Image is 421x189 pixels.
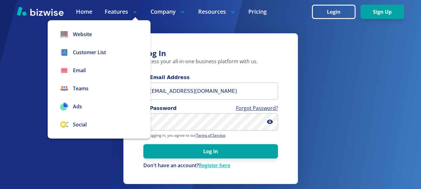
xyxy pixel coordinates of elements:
[17,7,64,16] img: Bizwise Logo
[48,79,151,97] a: Teams
[143,162,278,169] p: Don't have an account?
[143,144,278,158] button: Log In
[143,105,278,112] span: Password
[48,43,151,61] a: Customer List
[143,133,278,138] p: By logging in, you agree to our .
[48,97,151,116] a: Ads
[199,162,230,169] a: Register here
[312,5,356,19] button: Login
[105,8,138,16] p: Features
[48,116,151,134] a: Social
[196,133,225,138] a: Terms of Service
[236,105,278,111] a: Forgot Password?
[76,8,92,16] a: Home
[151,8,186,16] p: Company
[143,162,278,169] div: Don't have an account?Register here
[48,25,151,43] a: Website
[143,74,278,81] span: Email Address
[248,8,267,16] a: Pricing
[361,9,404,15] a: Sign Up
[361,5,404,19] button: Sign Up
[312,9,361,15] a: Login
[143,83,278,100] input: you@example.com
[48,61,151,79] a: Email
[143,58,278,65] p: Access your all-in-one business platform with us.
[143,48,278,59] h3: Log In
[198,8,236,16] p: Resources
